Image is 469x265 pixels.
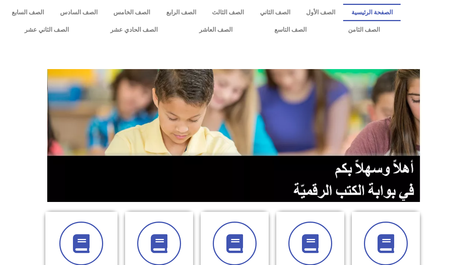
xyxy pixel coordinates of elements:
a: الصف التاسع [253,21,327,39]
a: الصف الخامس [105,4,158,21]
a: الصف الثاني عشر [4,21,90,39]
a: الصف الثامن [327,21,401,39]
a: الصف الثالث [204,4,252,21]
a: الصفحة الرئيسية [343,4,400,21]
a: الصف الحادي عشر [90,21,178,39]
a: الصف العاشر [178,21,253,39]
a: الصف الرابع [158,4,204,21]
a: الصف السادس [52,4,105,21]
a: الصف السابع [4,4,52,21]
a: الصف الأول [298,4,343,21]
a: الصف الثاني [252,4,298,21]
